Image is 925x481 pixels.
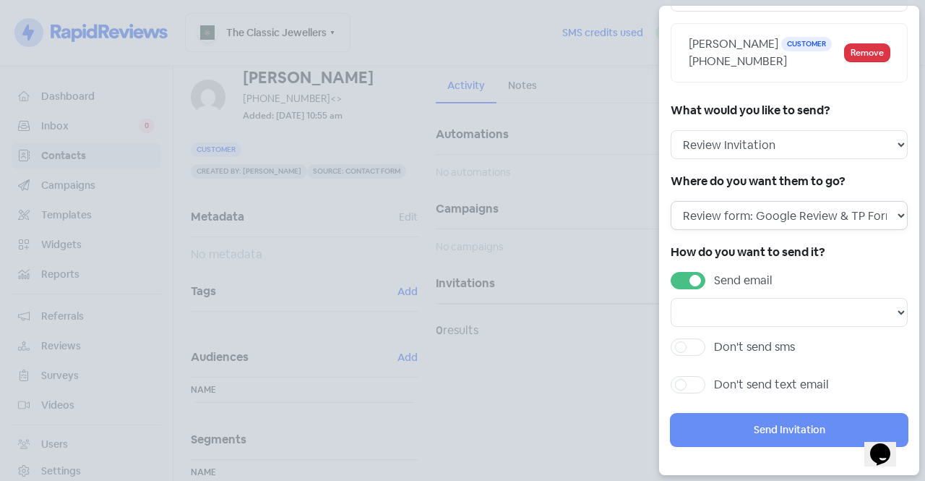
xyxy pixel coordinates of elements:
label: Don't send sms [714,339,795,356]
div: [PHONE_NUMBER] [689,53,845,70]
label: Send email [714,272,773,289]
h5: Where do you want them to go? [671,171,908,192]
button: Remove [845,44,890,61]
h5: What would you like to send? [671,100,908,122]
label: Don't send text email [714,376,829,393]
iframe: chat widget [864,423,911,467]
button: Send Invitation [671,414,908,446]
span: Customer [781,37,832,51]
h5: How do you want to send it? [671,242,908,263]
span: [PERSON_NAME] [689,36,778,51]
